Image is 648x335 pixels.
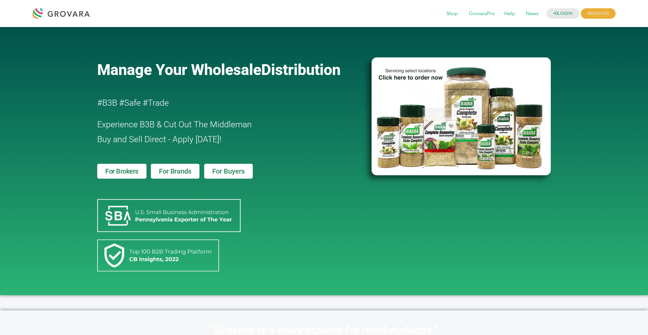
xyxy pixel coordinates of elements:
[521,7,543,20] span: News
[159,168,191,175] span: For Brands
[97,61,360,79] a: Manage Your WholesaleDistribution
[97,164,146,179] a: For Brokers
[97,61,261,79] span: Manage Your Wholesale
[581,8,616,19] span: REGISTER
[151,164,199,179] a: For Brands
[105,168,138,175] span: For Brokers
[261,61,341,79] span: Distribution
[500,10,520,18] a: Help
[546,8,579,19] a: LOGIN
[500,7,520,20] span: Help
[97,96,333,110] h2: #B3B #Safe #Trade
[97,120,252,129] span: Experience B3B & Cut Out The Middleman
[521,10,543,18] a: News
[464,7,500,20] span: GrovaraPro
[204,164,253,179] a: For Buyers
[212,168,245,175] span: For Buyers
[464,10,500,18] a: GrovaraPro
[97,134,221,144] span: Buy and Sell Direct - Apply [DATE]!
[442,7,463,20] span: Shop
[442,10,463,18] a: Shop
